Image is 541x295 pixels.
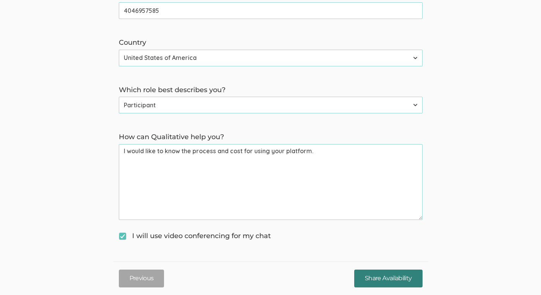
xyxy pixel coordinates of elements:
[119,38,423,48] label: Country
[119,231,271,241] span: I will use video conferencing for my chat
[354,270,422,287] input: Share Availability
[119,132,423,142] label: How can Qualitative help you?
[119,85,423,95] label: Which role best describes you?
[119,270,164,287] button: Previous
